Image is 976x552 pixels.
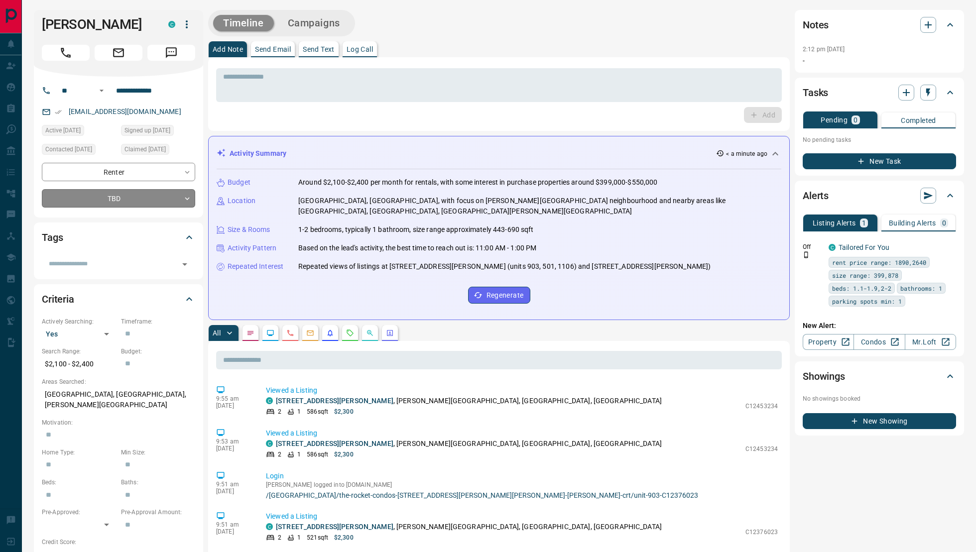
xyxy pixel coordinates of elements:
[726,149,767,158] p: < a minute ago
[42,538,195,547] p: Credit Score:
[803,242,823,251] p: Off
[266,329,274,337] svg: Lead Browsing Activity
[228,261,283,272] p: Repeated Interest
[121,478,195,487] p: Baths:
[298,243,536,253] p: Based on the lead's activity, the best time to reach out is: 11:00 AM - 1:00 PM
[307,533,328,542] p: 521 sqft
[42,163,195,181] div: Renter
[178,257,192,271] button: Open
[803,56,956,66] p: -
[803,13,956,37] div: Notes
[55,109,62,115] svg: Email Verified
[216,438,251,445] p: 9:53 am
[42,45,90,61] span: Call
[121,347,195,356] p: Budget:
[42,291,74,307] h2: Criteria
[278,15,350,31] button: Campaigns
[854,334,905,350] a: Condos
[832,270,898,280] span: size range: 399,878
[307,407,328,416] p: 586 sqft
[147,45,195,61] span: Message
[216,402,251,409] p: [DATE]
[42,229,63,245] h2: Tags
[266,481,778,488] p: [PERSON_NAME] logged into [DOMAIN_NAME]
[745,528,778,537] p: C12376023
[346,329,354,337] svg: Requests
[803,132,956,147] p: No pending tasks
[297,533,301,542] p: 1
[42,356,116,372] p: $2,100 - $2,400
[266,397,273,404] div: condos.ca
[803,85,828,101] h2: Tasks
[45,144,92,154] span: Contacted [DATE]
[213,46,243,53] p: Add Note
[216,488,251,495] p: [DATE]
[803,364,956,388] div: Showings
[228,224,270,235] p: Size & Rooms
[326,329,334,337] svg: Listing Alerts
[832,296,902,306] span: parking spots min: 1
[216,528,251,535] p: [DATE]
[276,439,662,449] p: , [PERSON_NAME][GEOGRAPHIC_DATA], [GEOGRAPHIC_DATA], [GEOGRAPHIC_DATA]
[854,116,857,123] p: 0
[213,330,221,336] p: All
[298,177,657,188] p: Around $2,100-$2,400 per month for rentals, with some interest in purchase properties around $399...
[216,445,251,452] p: [DATE]
[901,117,936,124] p: Completed
[276,440,393,447] a: [STREET_ADDRESS][PERSON_NAME]
[276,397,393,405] a: [STREET_ADDRESS][PERSON_NAME]
[42,189,195,208] div: TBD
[803,188,829,204] h2: Alerts
[216,395,251,402] p: 9:55 am
[334,407,354,416] p: $2,300
[278,450,281,459] p: 2
[266,385,778,396] p: Viewed a Listing
[905,334,956,350] a: Mr.Loft
[255,46,291,53] p: Send Email
[297,450,301,459] p: 1
[230,148,286,159] p: Activity Summary
[217,144,781,163] div: Activity Summary< a minute ago
[803,394,956,403] p: No showings booked
[306,329,314,337] svg: Emails
[42,377,195,386] p: Areas Searched:
[42,225,195,249] div: Tags
[942,220,946,226] p: 0
[42,508,116,517] p: Pre-Approved:
[821,116,848,123] p: Pending
[216,521,251,528] p: 9:51 am
[803,46,845,53] p: 2:12 pm [DATE]
[468,287,530,304] button: Regenerate
[266,471,778,481] p: Login
[307,450,328,459] p: 586 sqft
[334,450,354,459] p: $2,300
[813,220,856,226] p: Listing Alerts
[803,321,956,331] p: New Alert:
[286,329,294,337] svg: Calls
[266,491,778,499] a: /[GEOGRAPHIC_DATA]/the-rocket-condos-[STREET_ADDRESS][PERSON_NAME][PERSON_NAME]-[PERSON_NAME]-crt...
[42,418,195,427] p: Motivation:
[45,125,81,135] span: Active [DATE]
[121,317,195,326] p: Timeframe:
[803,334,854,350] a: Property
[121,144,195,158] div: Thu Oct 02 2025
[862,220,866,226] p: 1
[266,523,273,530] div: condos.ca
[839,243,889,251] a: Tailored For You
[745,444,778,453] p: C12453234
[900,283,942,293] span: bathrooms: 1
[303,46,335,53] p: Send Text
[803,251,810,258] svg: Push Notification Only
[42,287,195,311] div: Criteria
[347,46,373,53] p: Log Call
[228,243,276,253] p: Activity Pattern
[121,448,195,457] p: Min Size:
[96,85,108,97] button: Open
[213,15,274,31] button: Timeline
[297,407,301,416] p: 1
[832,257,926,267] span: rent price range: 1890,2640
[298,196,781,217] p: [GEOGRAPHIC_DATA], [GEOGRAPHIC_DATA], with focus on [PERSON_NAME][GEOGRAPHIC_DATA] neighbourhood ...
[832,283,891,293] span: beds: 1.1-1.9,2-2
[42,144,116,158] div: Thu Oct 02 2025
[266,511,778,522] p: Viewed a Listing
